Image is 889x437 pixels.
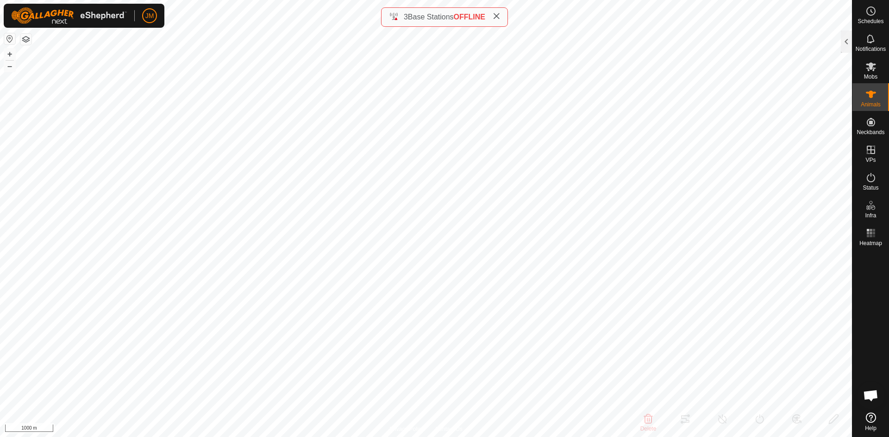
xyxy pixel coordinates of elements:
a: Privacy Policy [389,425,424,433]
span: Base Stations [408,13,454,21]
span: Animals [861,102,881,107]
button: – [4,61,15,72]
span: 3 [404,13,408,21]
span: Mobs [864,74,877,80]
a: Contact Us [435,425,463,433]
span: JM [145,11,154,21]
span: Neckbands [857,129,884,135]
span: Schedules [858,18,883,24]
div: Open chat [857,382,885,409]
button: Map Layers [20,34,31,45]
span: Help [865,425,876,431]
a: Help [852,409,889,435]
span: Heatmap [859,240,882,246]
button: + [4,49,15,60]
button: Reset Map [4,33,15,44]
span: Notifications [856,46,886,52]
span: OFFLINE [454,13,485,21]
span: Status [863,185,878,191]
img: Gallagher Logo [11,7,127,24]
span: VPs [865,157,876,163]
span: Infra [865,213,876,218]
